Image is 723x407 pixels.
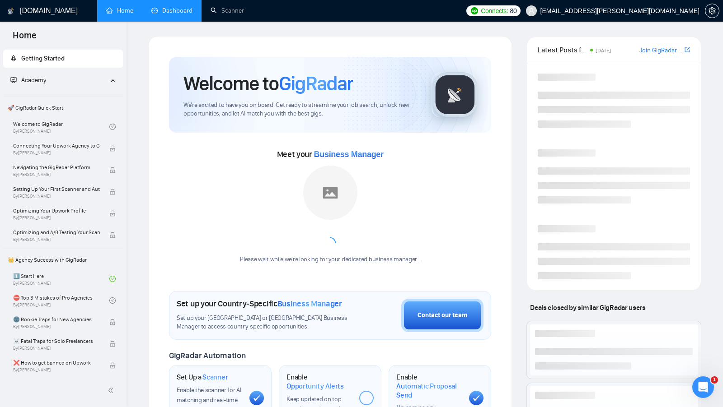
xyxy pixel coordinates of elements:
[303,166,357,220] img: placeholder.png
[109,210,116,217] span: lock
[5,29,44,48] span: Home
[13,194,100,199] span: By [PERSON_NAME]
[13,206,100,215] span: Optimizing Your Upwork Profile
[13,237,100,242] span: By [PERSON_NAME]
[109,145,116,152] span: lock
[13,337,100,346] span: ☠️ Fatal Traps for Solo Freelancers
[109,319,116,325] span: lock
[538,44,587,55] span: Latest Posts from the GigRadar Community
[13,346,100,351] span: By [PERSON_NAME]
[596,47,611,54] span: [DATE]
[177,299,342,309] h1: Set up your Country-Specific
[109,232,116,238] span: lock
[510,6,517,16] span: 80
[109,276,116,282] span: check-circle
[109,362,116,369] span: lock
[169,351,245,361] span: GigRadar Automation
[481,6,508,16] span: Connects:
[396,373,462,399] h1: Enable
[10,77,17,83] span: fund-projection-screen
[526,300,649,315] span: Deals closed by similar GigRadar users
[13,185,100,194] span: Setting Up Your First Scanner and Auto-Bidder
[4,99,122,117] span: 🚀 GigRadar Quick Start
[13,315,100,324] span: 🌚 Rookie Traps for New Agencies
[109,124,116,130] span: check-circle
[10,55,17,61] span: rocket
[13,150,100,156] span: By [PERSON_NAME]
[21,55,65,62] span: Getting Started
[13,228,100,237] span: Optimizing and A/B Testing Your Scanner for Better Results
[277,149,384,159] span: Meet your
[432,72,478,117] img: gigradar-logo.png
[13,269,109,289] a: 1️⃣ Start HereBy[PERSON_NAME]
[277,299,342,309] span: Business Manager
[286,373,352,390] h1: Enable
[8,4,14,18] img: logo
[639,46,683,55] a: Join GigRadar Slack Community
[235,255,426,264] div: Please wait while we're looking for your dedicated business manager...
[13,172,100,177] span: By [PERSON_NAME]
[396,382,462,399] span: Automatic Proposal Send
[177,373,228,382] h1: Set Up a
[13,324,100,329] span: By [PERSON_NAME]
[106,7,133,14] a: homeHome
[10,76,46,84] span: Academy
[685,46,690,54] a: export
[183,101,417,118] span: We're excited to have you on board. Get ready to streamline your job search, unlock new opportuni...
[528,8,535,14] span: user
[109,167,116,173] span: lock
[177,314,356,331] span: Set up your [GEOGRAPHIC_DATA] or [GEOGRAPHIC_DATA] Business Manager to access country-specific op...
[13,367,100,373] span: By [PERSON_NAME]
[202,373,228,382] span: Scanner
[314,150,384,159] span: Business Manager
[109,341,116,347] span: lock
[13,215,100,221] span: By [PERSON_NAME]
[692,376,714,398] iframe: Intercom live chat
[705,7,719,14] a: setting
[151,7,192,14] a: dashboardDashboard
[108,386,117,395] span: double-left
[711,376,718,384] span: 1
[471,7,478,14] img: upwork-logo.png
[13,358,100,367] span: ❌ How to get banned on Upwork
[13,141,100,150] span: Connecting Your Upwork Agency to GigRadar
[286,382,344,391] span: Opportunity Alerts
[279,71,353,96] span: GigRadar
[4,251,122,269] span: 👑 Agency Success with GigRadar
[183,71,353,96] h1: Welcome to
[401,299,484,332] button: Contact our team
[13,291,109,310] a: ⛔ Top 3 Mistakes of Pro AgenciesBy[PERSON_NAME]
[3,50,123,68] li: Getting Started
[685,46,690,53] span: export
[109,189,116,195] span: lock
[324,236,337,250] span: loading
[109,297,116,304] span: check-circle
[21,76,46,84] span: Academy
[211,7,244,14] a: searchScanner
[705,4,719,18] button: setting
[418,310,467,320] div: Contact our team
[13,117,109,137] a: Welcome to GigRadarBy[PERSON_NAME]
[13,163,100,172] span: Navigating the GigRadar Platform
